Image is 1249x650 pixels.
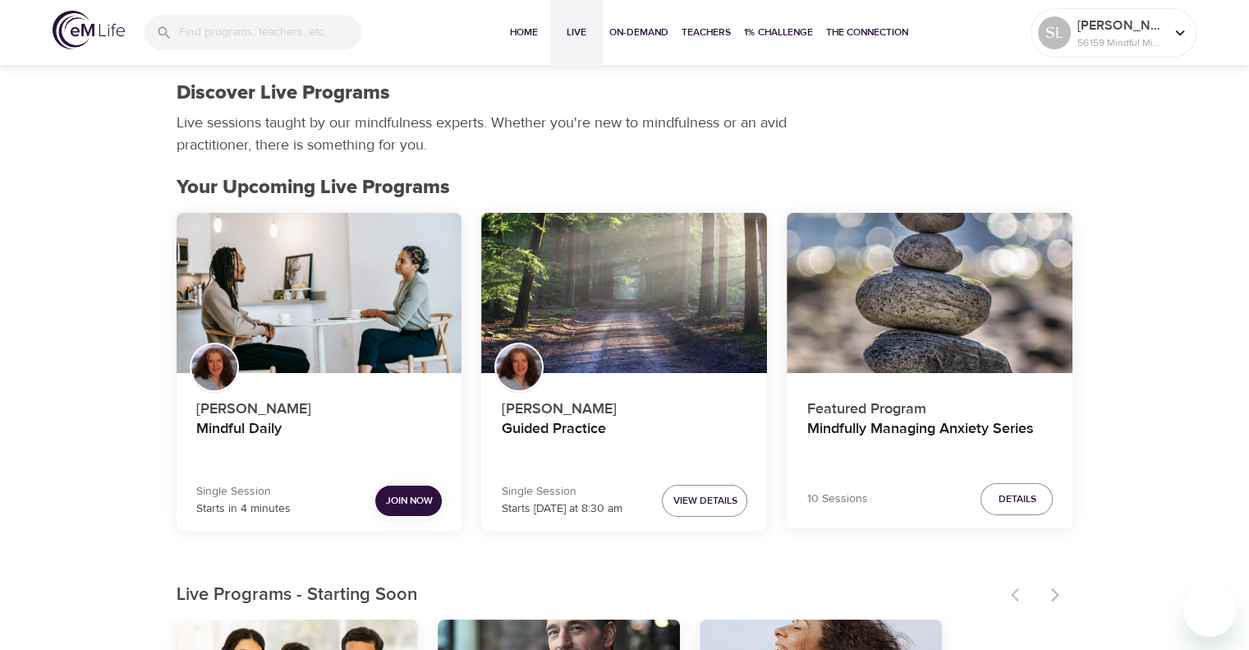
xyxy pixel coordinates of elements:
p: Live sessions taught by our mindfulness experts. Whether you're new to mindfulness or an avid pra... [177,112,792,156]
p: Live Programs - Starting Soon [177,582,1001,609]
h4: Mindful Daily [196,420,443,459]
span: The Connection [826,24,908,41]
h4: Mindfully Managing Anxiety Series [806,420,1053,459]
h4: Guided Practice [501,420,747,459]
button: View Details [662,485,747,517]
span: Teachers [682,24,731,41]
span: Details [998,491,1035,508]
iframe: Button to launch messaging window [1183,584,1236,637]
p: [PERSON_NAME] [501,391,747,420]
button: Mindfully Managing Anxiety Series [787,213,1072,374]
span: Join Now [385,492,432,509]
span: Live [557,24,596,41]
span: On-Demand [609,24,668,41]
span: Home [504,24,544,41]
span: 1% Challenge [744,24,813,41]
h2: Your Upcoming Live Programs [177,176,1073,200]
button: Mindful Daily [177,213,462,374]
p: [PERSON_NAME] [196,391,443,420]
h1: Discover Live Programs [177,81,390,105]
button: Join Now [375,486,442,516]
input: Find programs, teachers, etc... [179,15,361,50]
button: Guided Practice [481,213,767,374]
p: Starts [DATE] at 8:30 am [501,500,622,518]
p: [PERSON_NAME] [1077,16,1164,35]
p: 56159 Mindful Minutes [1077,35,1164,50]
button: Details [980,483,1053,515]
img: logo [53,11,125,49]
p: Featured Program [806,391,1053,420]
p: 10 Sessions [806,491,867,508]
p: Single Session [501,483,622,500]
div: SL [1038,16,1071,49]
p: Starts in 4 minutes [196,500,291,518]
p: Single Session [196,483,291,500]
span: View Details [673,492,737,509]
